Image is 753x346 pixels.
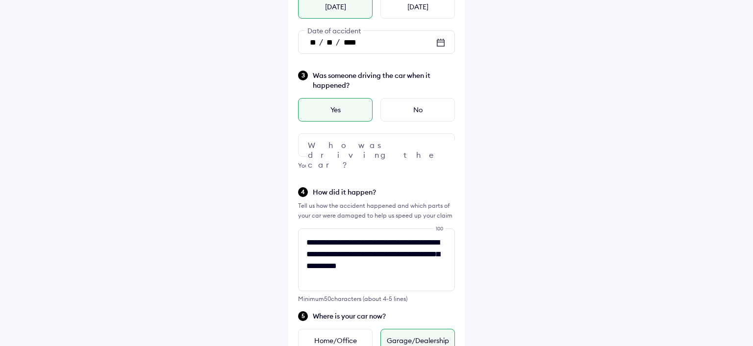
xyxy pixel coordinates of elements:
[313,71,455,90] span: Was someone driving the car when it happened?
[336,37,340,47] span: /
[313,187,455,197] span: How did it happen?
[298,161,455,171] div: You can file a claim even if someone else was driving
[305,26,363,35] span: Date of accident
[380,98,455,122] div: No
[298,98,373,122] div: Yes
[319,37,323,47] span: /
[313,311,455,321] span: Where is your car now?
[298,295,455,302] div: Minimum 50 characters (about 4-5 lines)
[298,201,455,221] div: Tell us how the accident happened and which parts of your car were damaged to help us speed up yo...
